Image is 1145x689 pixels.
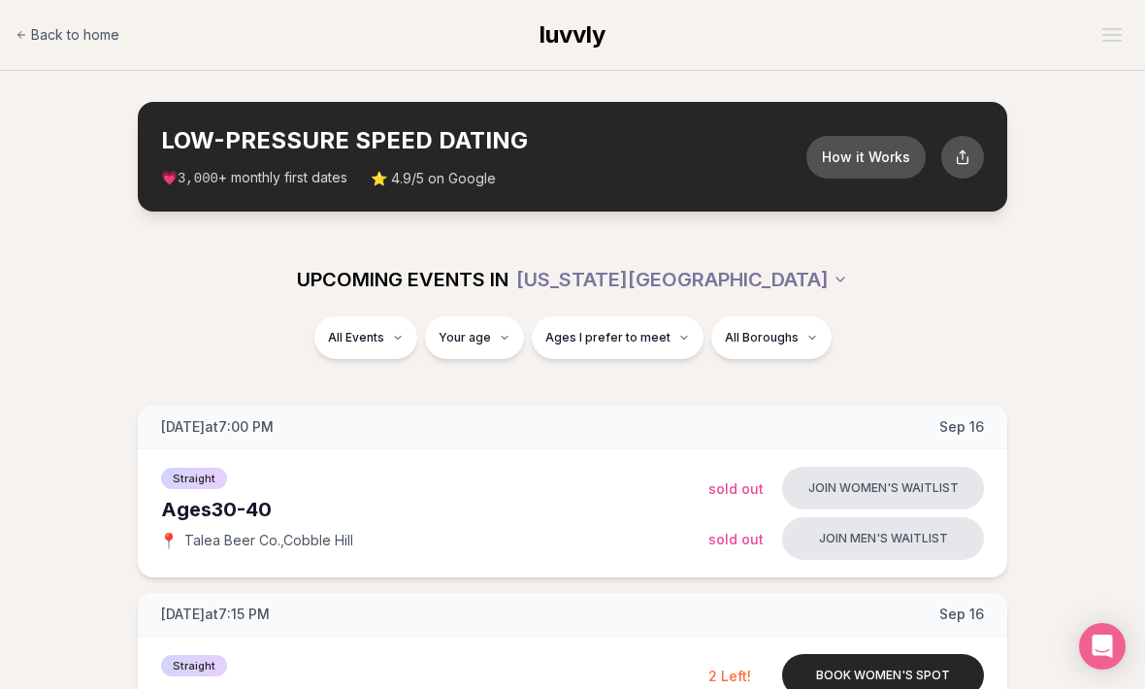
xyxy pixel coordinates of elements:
[545,330,671,345] span: Ages I prefer to meet
[31,25,119,45] span: Back to home
[297,266,508,293] span: UPCOMING EVENTS IN
[161,417,274,437] span: [DATE] at 7:00 PM
[711,316,832,359] button: All Boroughs
[16,16,119,54] a: Back to home
[540,19,605,50] a: luvvly
[806,136,926,179] button: How it Works
[161,533,177,548] span: 📍
[782,517,984,560] button: Join men's waitlist
[532,316,703,359] button: Ages I prefer to meet
[161,655,227,676] span: Straight
[425,316,524,359] button: Your age
[328,330,384,345] span: All Events
[540,20,605,49] span: luvvly
[516,258,848,301] button: [US_STATE][GEOGRAPHIC_DATA]
[161,468,227,489] span: Straight
[1095,20,1129,49] button: Open menu
[939,417,984,437] span: Sep 16
[782,467,984,509] button: Join women's waitlist
[708,668,751,684] span: 2 Left!
[184,531,353,550] span: Talea Beer Co. , Cobble Hill
[708,531,764,547] span: Sold Out
[371,169,496,188] span: ⭐ 4.9/5 on Google
[1079,623,1126,670] div: Open Intercom Messenger
[161,168,347,188] span: 💗 + monthly first dates
[314,316,417,359] button: All Events
[939,605,984,624] span: Sep 16
[708,480,764,497] span: Sold Out
[439,330,491,345] span: Your age
[161,605,270,624] span: [DATE] at 7:15 PM
[725,330,799,345] span: All Boroughs
[178,171,218,186] span: 3,000
[161,496,708,523] div: Ages 30-40
[161,125,806,156] h2: LOW-PRESSURE SPEED DATING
